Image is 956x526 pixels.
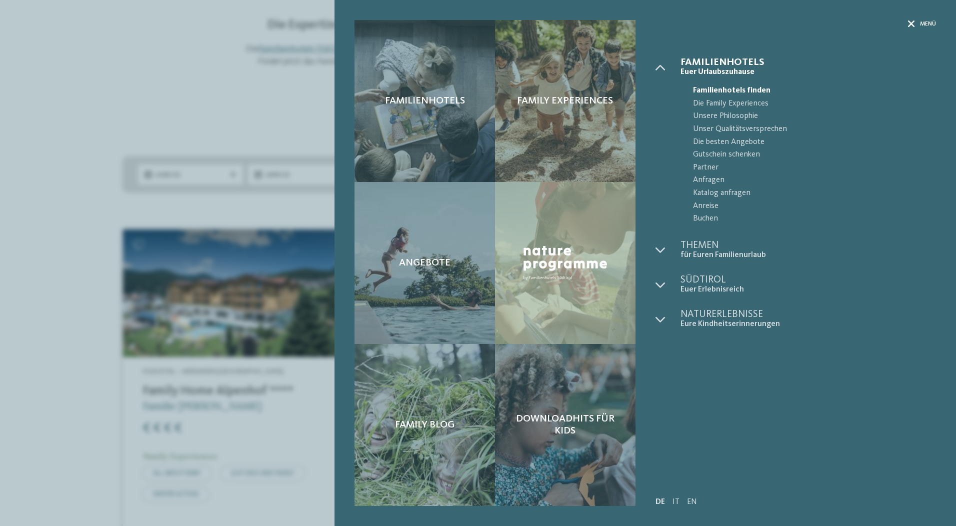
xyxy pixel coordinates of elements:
span: Anreise [693,200,936,213]
a: Naturerlebnisse Eure Kindheitserinnerungen [680,309,936,329]
a: Partner [680,161,936,174]
span: Unsere Philosophie [693,110,936,123]
span: Unser Qualitätsversprechen [693,123,936,136]
span: Anfragen [693,174,936,187]
a: Familienhotels gesucht? Hier findet ihr die besten! Family Experiences [495,20,635,182]
span: Euer Erlebnisreich [680,285,936,294]
span: Katalog anfragen [693,187,936,200]
a: Gutschein schenken [680,148,936,161]
span: Die Family Experiences [693,97,936,110]
span: Euer Urlaubszuhause [680,67,936,77]
span: Naturerlebnisse [680,309,936,319]
span: Familienhotels [385,95,465,107]
a: Die Family Experiences [680,97,936,110]
span: Downloadhits für Kids [505,413,625,437]
span: Buchen [693,212,936,225]
span: Themen [680,240,936,250]
span: Family Blog [395,419,454,431]
a: EN [687,498,697,506]
span: Partner [693,161,936,174]
span: Gutschein schenken [693,148,936,161]
a: Unsere Philosophie [680,110,936,123]
span: Die besten Angebote [693,136,936,149]
span: Familienhotels finden [693,84,936,97]
a: Anfragen [680,174,936,187]
a: Familienhotels Euer Urlaubszuhause [680,57,936,77]
span: Family Experiences [517,95,613,107]
span: Eure Kindheitserinnerungen [680,319,936,329]
a: Südtirol Euer Erlebnisreich [680,275,936,294]
a: Anreise [680,200,936,213]
span: Südtirol [680,275,936,285]
img: Nature Programme [520,242,610,283]
a: IT [672,498,679,506]
a: Familienhotels gesucht? Hier findet ihr die besten! Familienhotels [354,20,495,182]
a: Buchen [680,212,936,225]
a: Familienhotels finden [680,84,936,97]
a: Unser Qualitätsversprechen [680,123,936,136]
span: Familienhotels [680,57,936,67]
a: Familienhotels gesucht? Hier findet ihr die besten! Family Blog [354,344,495,506]
a: Familienhotels gesucht? Hier findet ihr die besten! Nature Programme [495,182,635,344]
a: Die besten Angebote [680,136,936,149]
a: DE [655,498,665,506]
a: Familienhotels gesucht? Hier findet ihr die besten! Angebote [354,182,495,344]
span: für Euren Familienurlaub [680,250,936,260]
a: Katalog anfragen [680,187,936,200]
a: Themen für Euren Familienurlaub [680,240,936,260]
span: Menü [920,20,936,28]
a: Familienhotels gesucht? Hier findet ihr die besten! Downloadhits für Kids [495,344,635,506]
span: Angebote [399,257,450,269]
